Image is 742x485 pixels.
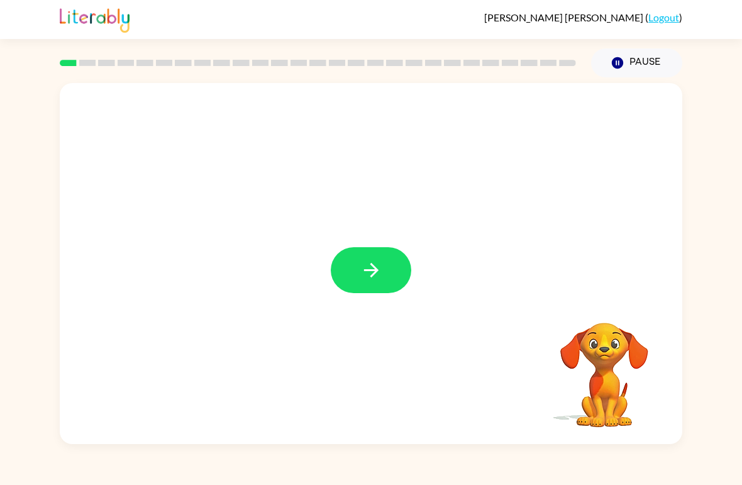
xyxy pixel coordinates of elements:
span: [PERSON_NAME] [PERSON_NAME] [484,11,645,23]
button: Pause [591,48,682,77]
img: Literably [60,5,130,33]
video: Your browser must support playing .mp4 files to use Literably. Please try using another browser. [541,303,667,429]
a: Logout [648,11,679,23]
div: ( ) [484,11,682,23]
